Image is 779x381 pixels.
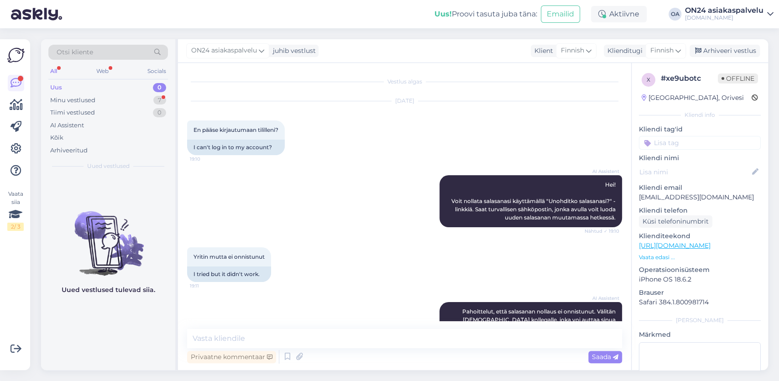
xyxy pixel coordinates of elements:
p: Operatsioonisüsteem [639,265,761,275]
div: Tiimi vestlused [50,108,95,117]
div: 0 [153,83,166,92]
button: Emailid [541,5,580,23]
p: Kliendi telefon [639,206,761,215]
span: x [647,76,650,83]
div: 0 [153,108,166,117]
p: Kliendi tag'id [639,125,761,134]
span: Finnish [650,46,674,56]
div: Web [94,65,110,77]
a: ON24 asiakaspalvelu[DOMAIN_NAME] [685,7,774,21]
div: AI Assistent [50,121,84,130]
div: juhib vestlust [269,46,316,56]
a: [URL][DOMAIN_NAME] [639,241,711,250]
input: Lisa tag [639,136,761,150]
div: ON24 asiakaspalvelu [685,7,763,14]
p: Vaata edasi ... [639,253,761,261]
div: I can't log in to my account? [187,140,285,155]
b: Uus! [434,10,452,18]
span: En pääse kirjautumaan tililleni? [193,126,278,133]
div: [GEOGRAPHIC_DATA], Orivesi [642,93,744,103]
div: Klient [531,46,553,56]
div: All [48,65,59,77]
div: # xe9ubotc [661,73,718,84]
div: Privaatne kommentaar [187,351,276,363]
div: Arhiveeri vestlus [690,45,760,57]
p: iPhone OS 18.6.2 [639,275,761,284]
div: [DOMAIN_NAME] [685,14,763,21]
span: Yritin mutta ei onnistunut [193,253,265,260]
div: Arhiveeritud [50,146,88,155]
span: Otsi kliente [57,47,93,57]
span: Finnish [561,46,584,56]
div: I tried but it didn't work. [187,266,271,282]
div: Socials [146,65,168,77]
div: Klienditugi [604,46,643,56]
p: Brauser [639,288,761,297]
div: Vestlus algas [187,78,622,86]
div: Uus [50,83,62,92]
div: Kliendi info [639,111,761,119]
div: Aktiivne [591,6,647,22]
span: Uued vestlused [87,162,130,170]
div: Proovi tasuta juba täna: [434,9,537,20]
p: Uued vestlused tulevad siia. [62,285,155,295]
div: Kõik [50,133,63,142]
div: 7 [153,96,166,105]
span: Offline [718,73,758,84]
div: Minu vestlused [50,96,95,105]
p: Safari 384.1.800981714 [639,297,761,307]
p: Klienditeekond [639,231,761,241]
span: Pahoittelut, että salasanan nollaus ei onnistunut. Välitän [DEMOGRAPHIC_DATA] kollegalle, joka vo... [462,308,617,331]
span: Saada [592,353,618,361]
span: AI Assistent [585,295,619,302]
div: OA [669,8,681,21]
span: Nähtud ✓ 19:10 [585,228,619,235]
div: Küsi telefoninumbrit [639,215,712,228]
div: Vaata siia [7,190,24,231]
span: ON24 asiakaspalvelu [191,46,257,56]
div: [PERSON_NAME] [639,316,761,324]
p: [EMAIL_ADDRESS][DOMAIN_NAME] [639,193,761,202]
span: AI Assistent [585,168,619,175]
p: Märkmed [639,330,761,339]
div: 2 / 3 [7,223,24,231]
span: Hei! Voit nollata salasanasi käyttämällä "Unohditko salasanasi?" -linkkiä. Saat turvallisen sähkö... [451,181,617,221]
img: No chats [41,195,175,277]
img: Askly Logo [7,47,25,64]
p: Kliendi nimi [639,153,761,163]
span: 19:10 [190,156,224,162]
div: [DATE] [187,97,622,105]
span: 19:11 [190,282,224,289]
p: Kliendi email [639,183,761,193]
input: Lisa nimi [639,167,750,177]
